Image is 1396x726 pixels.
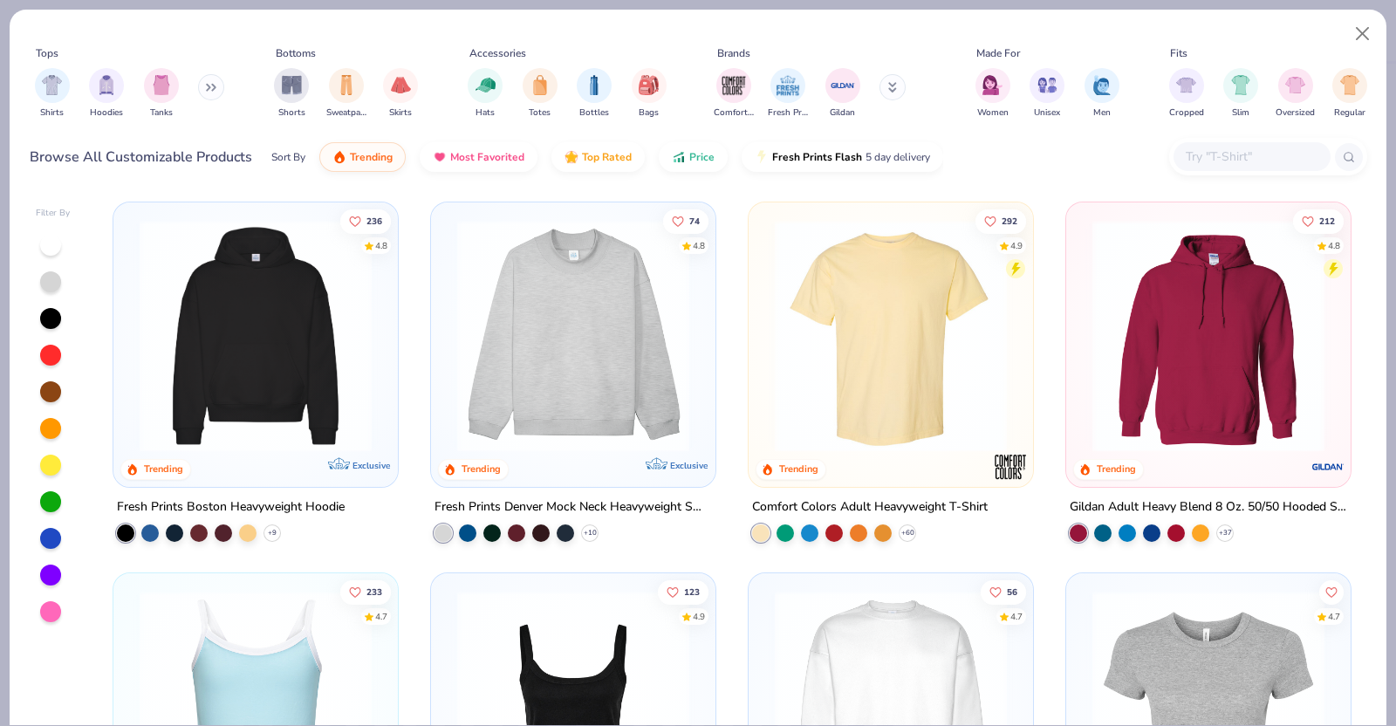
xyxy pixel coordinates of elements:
[1092,75,1112,95] img: Men Image
[659,142,728,172] button: Price
[1070,497,1347,518] div: Gildan Adult Heavy Blend 8 Oz. 50/50 Hooded Sweatshirt
[721,72,747,99] img: Comfort Colors Image
[278,106,305,120] span: Shorts
[1223,68,1258,120] button: filter button
[830,72,856,99] img: Gildan Image
[274,68,309,120] button: filter button
[579,106,609,120] span: Bottles
[448,220,698,452] img: f5d85501-0dbb-4ee4-b115-c08fa3845d83
[689,216,700,225] span: 74
[714,68,754,120] div: filter for Comfort Colors
[582,150,632,164] span: Top Rated
[993,449,1028,484] img: Comfort Colors logo
[742,142,943,172] button: Fresh Prints Flash5 day delivery
[584,528,597,538] span: + 10
[1085,68,1119,120] div: filter for Men
[90,106,123,120] span: Hoodies
[1293,209,1344,233] button: Like
[131,220,380,452] img: 91acfc32-fd48-4d6b-bdad-a4c1a30ac3fc
[326,106,366,120] span: Sweatpants
[1016,220,1265,452] img: e55d29c3-c55d-459c-bfd9-9b1c499ab3c6
[768,68,808,120] button: filter button
[117,497,345,518] div: Fresh Prints Boston Heavyweight Hoodie
[1285,75,1305,95] img: Oversized Image
[36,45,58,61] div: Tops
[900,528,914,538] span: + 60
[830,106,855,120] span: Gildan
[468,68,503,120] button: filter button
[523,68,558,120] div: filter for Totes
[752,497,988,518] div: Comfort Colors Adult Heavyweight T-Shirt
[383,68,418,120] button: filter button
[367,216,383,225] span: 236
[1218,528,1231,538] span: + 37
[825,68,860,120] button: filter button
[684,587,700,596] span: 123
[326,68,366,120] button: filter button
[1169,68,1204,120] button: filter button
[632,68,667,120] button: filter button
[565,150,578,164] img: TopRated.gif
[981,579,1026,604] button: Like
[1093,106,1111,120] span: Men
[389,106,412,120] span: Skirts
[435,497,712,518] div: Fresh Prints Denver Mock Neck Heavyweight Sweatshirt
[282,75,302,95] img: Shorts Image
[1084,220,1333,452] img: 01756b78-01f6-4cc6-8d8a-3c30c1a0c8ac
[1085,68,1119,120] button: filter button
[36,207,71,220] div: Filter By
[523,68,558,120] button: filter button
[276,45,316,61] div: Bottoms
[1034,106,1060,120] span: Unisex
[1030,68,1064,120] button: filter button
[326,68,366,120] div: filter for Sweatpants
[40,106,64,120] span: Shirts
[1332,68,1367,120] button: filter button
[1176,75,1196,95] img: Cropped Image
[689,150,715,164] span: Price
[376,239,388,252] div: 4.8
[42,75,62,95] img: Shirts Image
[1184,147,1318,167] input: Try "T-Shirt"
[772,150,862,164] span: Fresh Prints Flash
[577,68,612,120] div: filter for Bottles
[1319,579,1344,604] button: Like
[376,610,388,623] div: 4.7
[530,75,550,95] img: Totes Image
[1037,75,1057,95] img: Unisex Image
[144,68,179,120] div: filter for Tanks
[975,209,1026,233] button: Like
[825,68,860,120] div: filter for Gildan
[268,528,277,538] span: + 9
[1170,45,1187,61] div: Fits
[89,68,124,120] button: filter button
[658,579,708,604] button: Like
[766,220,1016,452] img: 029b8af0-80e6-406f-9fdc-fdf898547912
[35,68,70,120] button: filter button
[1340,75,1360,95] img: Regular Image
[1276,68,1315,120] div: filter for Oversized
[663,209,708,233] button: Like
[1328,239,1340,252] div: 4.8
[383,68,418,120] div: filter for Skirts
[341,579,392,604] button: Like
[144,68,179,120] button: filter button
[1346,17,1379,51] button: Close
[476,75,496,95] img: Hats Image
[1002,216,1017,225] span: 292
[1169,106,1204,120] span: Cropped
[35,68,70,120] div: filter for Shirts
[775,72,801,99] img: Fresh Prints Image
[274,68,309,120] div: filter for Shorts
[755,150,769,164] img: flash.gif
[551,142,645,172] button: Top Rated
[1007,587,1017,596] span: 56
[1310,449,1345,484] img: Gildan logo
[977,106,1009,120] span: Women
[30,147,252,168] div: Browse All Customizable Products
[1231,75,1250,95] img: Slim Image
[982,75,1003,95] img: Women Image
[468,68,503,120] div: filter for Hats
[319,142,406,172] button: Trending
[975,68,1010,120] button: filter button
